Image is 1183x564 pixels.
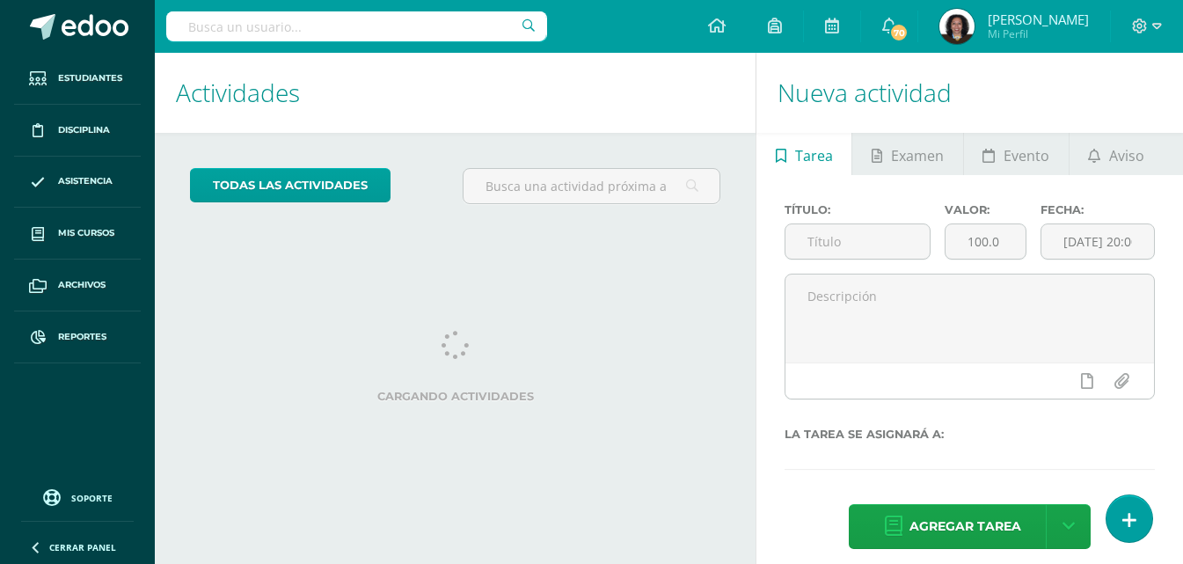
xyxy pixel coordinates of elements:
a: Asistencia [14,157,141,209]
span: Archivos [58,278,106,292]
a: Reportes [14,311,141,363]
input: Busca una actividad próxima aquí... [464,169,720,203]
a: Examen [852,133,962,175]
span: Evento [1004,135,1049,177]
label: La tarea se asignará a: [785,428,1155,441]
span: Cerrar panel [49,541,116,553]
a: Mis cursos [14,208,141,260]
span: Estudiantes [58,71,122,85]
span: Reportes [58,330,106,344]
span: 70 [889,23,909,42]
span: Aviso [1109,135,1144,177]
a: Estudiantes [14,53,141,105]
img: 1c8923e76ea64e00436fe67413b3b1a1.png [939,9,975,44]
a: Soporte [21,485,134,509]
span: Mi Perfil [988,26,1089,41]
span: Soporte [71,492,113,504]
span: Examen [891,135,944,177]
span: Mis cursos [58,226,114,240]
a: Evento [964,133,1069,175]
a: Tarea [756,133,851,175]
h1: Actividades [176,53,734,133]
span: Agregar tarea [909,505,1021,548]
a: Disciplina [14,105,141,157]
input: Busca un usuario... [166,11,547,41]
input: Puntos máximos [946,224,1026,259]
a: Archivos [14,260,141,311]
label: Fecha: [1041,203,1155,216]
label: Valor: [945,203,1026,216]
span: Tarea [795,135,833,177]
label: Cargando actividades [190,390,720,403]
input: Fecha de entrega [1041,224,1154,259]
a: Aviso [1070,133,1164,175]
a: todas las Actividades [190,168,391,202]
span: Asistencia [58,174,113,188]
h1: Nueva actividad [778,53,1162,133]
span: Disciplina [58,123,110,137]
span: [PERSON_NAME] [988,11,1089,28]
input: Título [785,224,930,259]
label: Título: [785,203,931,216]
